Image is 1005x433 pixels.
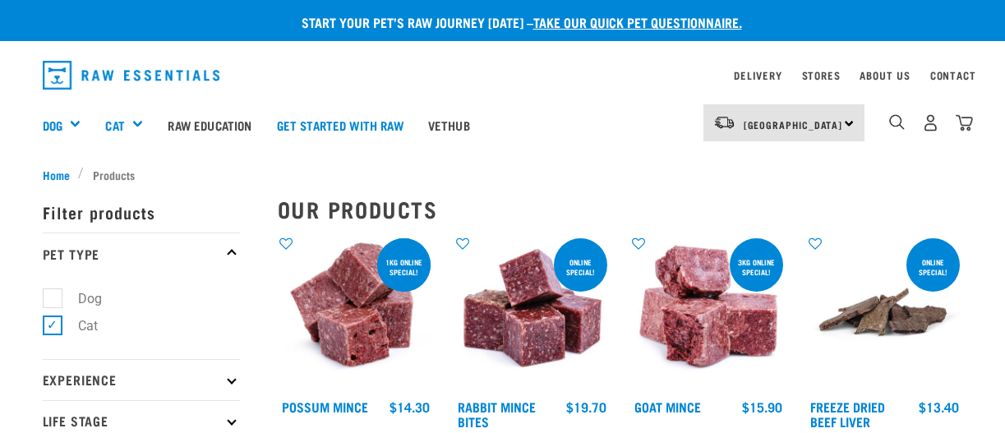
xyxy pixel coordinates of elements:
a: Cat [105,116,124,135]
a: Get started with Raw [265,92,416,158]
a: take our quick pet questionnaire. [533,18,742,25]
p: Experience [43,359,240,400]
div: $15.90 [742,399,782,414]
div: $13.40 [919,399,959,414]
a: About Us [860,72,910,78]
div: ONLINE SPECIAL! [906,250,960,284]
img: Stack Of Freeze Dried Beef Liver For Pets [806,235,963,392]
a: Vethub [416,92,482,158]
nav: breadcrumbs [43,166,963,183]
img: Whole Minced Rabbit Cubes 01 [454,235,611,392]
a: Dog [43,116,62,135]
a: Contact [930,72,976,78]
nav: dropdown navigation [30,54,976,96]
img: 1102 Possum Mince 01 [278,235,435,392]
div: 1kg online special! [377,250,431,284]
a: Possum Mince [282,403,368,410]
span: Home [43,166,70,183]
div: ONLINE SPECIAL! [554,250,607,284]
a: Freeze Dried Beef Liver [810,403,885,425]
div: 3kg online special! [730,250,783,284]
a: Goat Mince [634,403,701,410]
label: Cat [52,316,104,336]
p: Filter products [43,191,240,233]
a: Raw Education [155,92,264,158]
a: Home [43,166,79,183]
label: Dog [52,288,108,309]
div: $19.70 [566,399,606,414]
a: Rabbit Mince Bites [458,403,536,425]
h2: Our Products [278,196,963,222]
img: 1077 Wild Goat Mince 01 [630,235,787,392]
img: user.png [922,114,939,131]
div: $14.30 [390,399,430,414]
img: Raw Essentials Logo [43,61,220,90]
a: Delivery [734,72,781,78]
span: [GEOGRAPHIC_DATA] [744,122,843,127]
p: Pet Type [43,233,240,274]
a: Stores [802,72,841,78]
img: van-moving.png [713,115,735,130]
img: home-icon-1@2x.png [889,114,905,130]
img: home-icon@2x.png [956,114,973,131]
